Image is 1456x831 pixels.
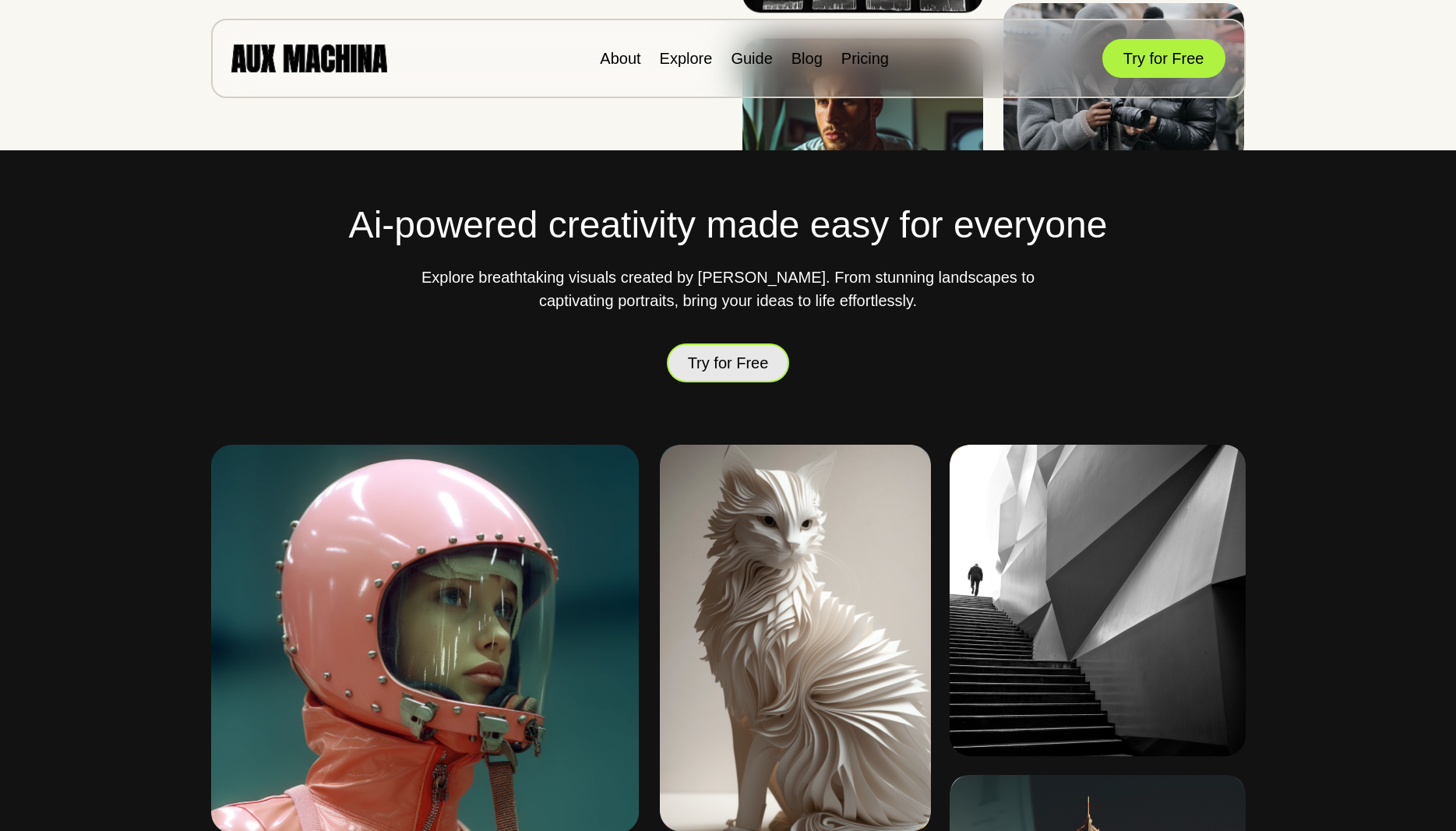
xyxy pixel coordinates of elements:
[660,50,713,67] a: Explore
[791,50,823,67] a: Blog
[742,38,983,199] img: Image
[231,44,387,72] img: AUX MACHINA
[600,50,640,67] a: About
[841,50,889,67] a: Pricing
[1102,39,1225,78] button: Try for Free
[667,343,790,382] button: Try for Free
[731,50,772,67] a: Guide
[211,197,1246,253] h2: Ai-powered creativity made easy for everyone
[950,445,1246,756] img: Image
[417,266,1040,312] p: Explore breathtaking visuals created by [PERSON_NAME]. From stunning landscapes to captivating po...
